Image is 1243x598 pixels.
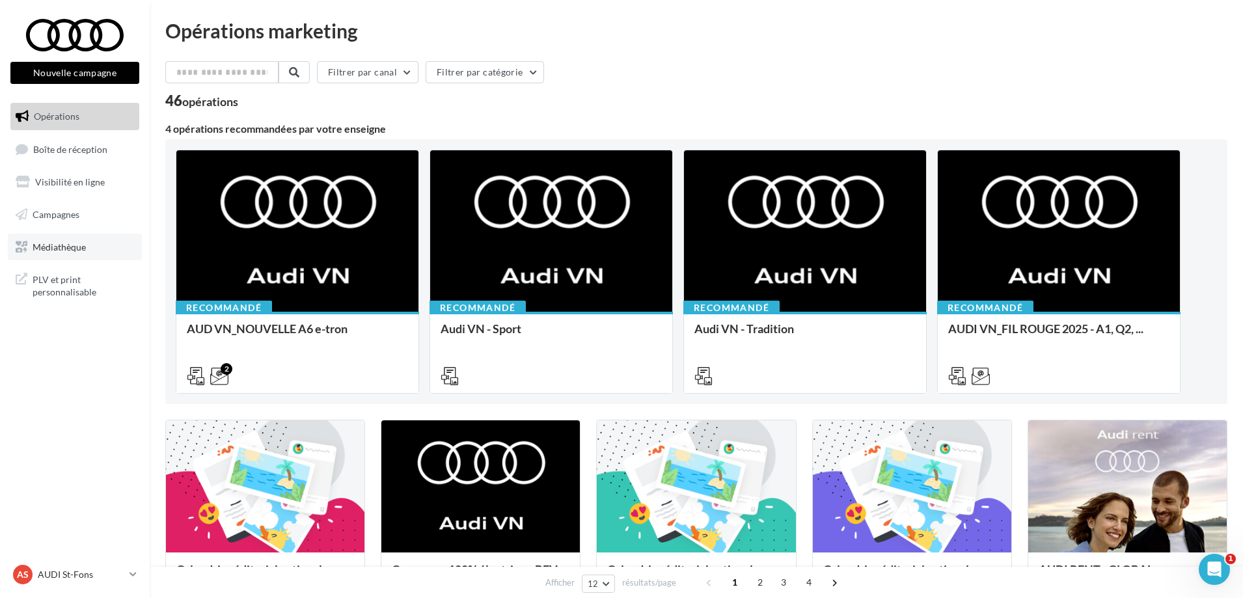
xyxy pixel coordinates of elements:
[35,176,105,187] span: Visibilité en ligne
[724,572,745,593] span: 1
[773,572,794,593] span: 3
[1199,554,1230,585] iframe: Intercom live chat
[622,577,676,589] span: résultats/page
[430,301,526,315] div: Recommandé
[8,103,142,130] a: Opérations
[823,562,996,577] span: Calendrier éditorial national : se...
[317,61,418,83] button: Filtrer par canal
[182,96,238,107] div: opérations
[33,209,79,220] span: Campagnes
[38,568,124,581] p: AUDI St-Fons
[441,321,521,336] span: Audi VN - Sport
[176,562,349,577] span: Calendrier éditorial national : se...
[33,271,134,299] span: PLV et print personnalisable
[545,577,575,589] span: Afficher
[221,363,232,375] div: 2
[8,201,142,228] a: Campagnes
[937,301,1033,315] div: Recommandé
[694,321,794,336] span: Audi VN - Tradition
[8,234,142,261] a: Médiathèque
[34,111,79,122] span: Opérations
[1225,554,1236,564] span: 1
[17,568,29,581] span: AS
[799,572,819,593] span: 4
[8,169,142,196] a: Visibilité en ligne
[582,575,615,593] button: 12
[187,321,348,336] span: AUD VN_NOUVELLE A6 e-tron
[33,241,86,252] span: Médiathèque
[176,301,272,315] div: Recommandé
[10,562,139,587] a: AS AUDI St-Fons
[948,321,1143,336] span: AUDI VN_FIL ROUGE 2025 - A1, Q2, ...
[165,94,238,108] div: 46
[33,143,107,154] span: Boîte de réception
[8,265,142,304] a: PLV et print personnalisable
[8,135,142,163] a: Boîte de réception
[683,301,780,315] div: Recommandé
[607,562,780,577] span: Calendrier éditorial national : se...
[588,578,599,589] span: 12
[10,62,139,84] button: Nouvelle campagne
[426,61,544,83] button: Filtrer par catégorie
[165,21,1227,40] div: Opérations marketing
[165,124,1227,134] div: 4 opérations recommandées par votre enseigne
[750,572,771,593] span: 2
